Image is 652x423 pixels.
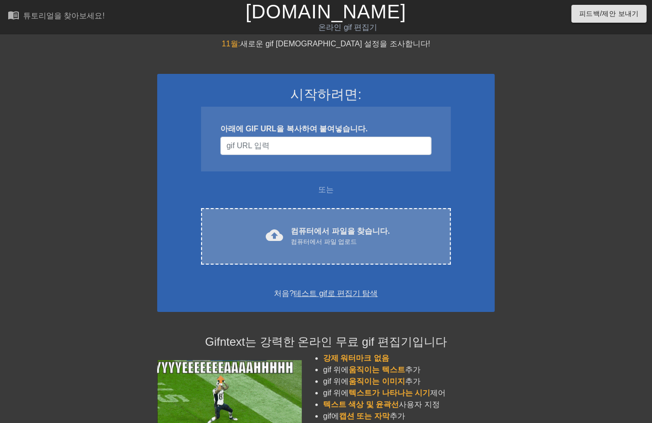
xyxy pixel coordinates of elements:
[579,8,639,20] span: 피드백/제안 보내기
[222,22,474,33] div: 온라인 gif 편집기
[294,289,378,297] a: 테스트 gif로 편집기 탐색
[157,335,495,349] h4: Gifntext는 강력한 온라인 무료 gif 편집기입니다
[323,364,495,376] li: gif 위에 추가
[291,227,390,235] font: 컴퓨터에서 파일을 찾습니다.
[182,184,470,196] div: 또는
[8,9,105,24] a: 튜토리얼을 찾아보세요!
[323,387,495,399] li: gif 위에 제어
[323,410,495,422] li: gif에 추가
[571,5,647,23] button: 피드백/제안 보내기
[170,86,482,103] h3: 시작하려면:
[349,377,405,385] span: 움직이는 이미지
[323,399,495,410] li: 사용자 지정
[323,400,399,409] span: 텍스트 색상 및 윤곽선
[323,376,495,387] li: gif 위에 추가
[266,226,283,244] span: cloud_upload
[349,366,405,374] span: 움직이는 텍스트
[8,9,19,21] span: menu_book
[157,38,495,50] div: 새로운 gif [DEMOGRAPHIC_DATA] 설정을 조사합니다!
[245,1,406,22] a: [DOMAIN_NAME]
[23,12,105,20] div: 튜토리얼을 찾아보세요!
[220,123,432,135] div: 아래에 GIF URL을 복사하여 붙여넣습니다.
[220,137,432,155] input: 사용자 이름
[349,389,431,397] span: 텍스트가 나타나는 시기
[222,40,240,48] span: 11월:
[339,412,390,420] span: 캡션 또는 자막
[170,288,482,299] div: 처음?
[323,354,389,362] span: 강제 워터마크 없음
[291,237,390,247] div: 컴퓨터에서 파일 업로드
